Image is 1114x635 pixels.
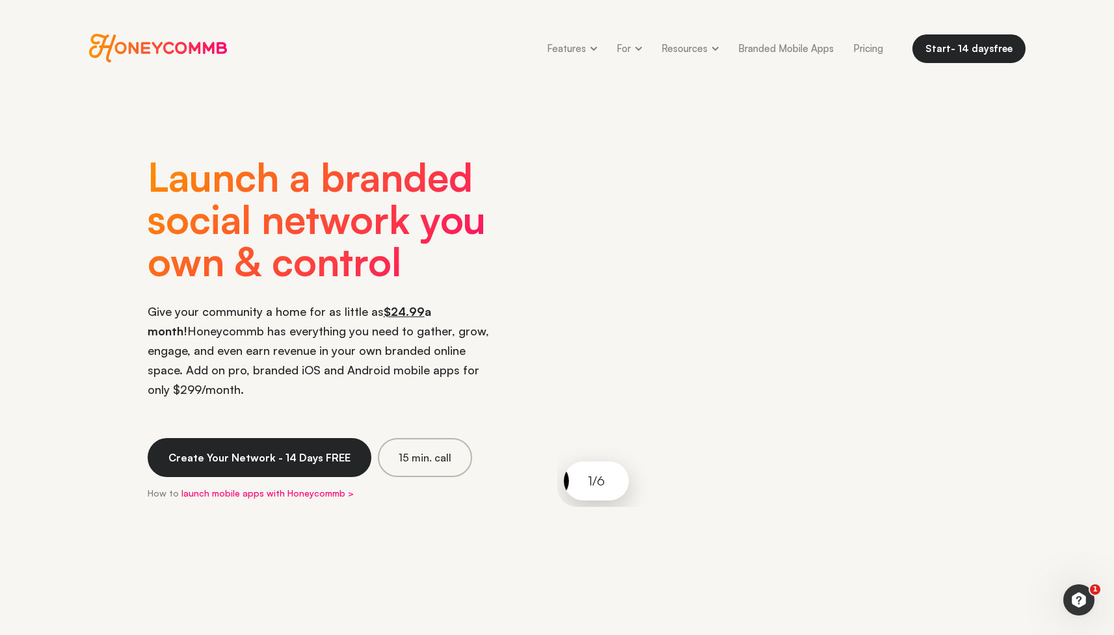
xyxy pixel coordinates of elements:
[1090,584,1100,595] span: 1
[951,42,994,55] span: - 14 days
[89,34,228,62] a: Go to Honeycommb homepage
[399,451,451,464] span: 15 min. call
[728,34,843,63] a: Branded Mobile Apps
[148,487,179,499] span: How to
[89,34,228,62] span: Honeycommb
[537,34,607,63] a: Features
[925,42,951,55] span: Start
[1063,584,1094,616] iframe: Intercom live chat
[148,155,499,302] h1: Launch a branded social network you own & control
[843,34,893,63] a: Pricing
[148,438,371,477] a: Create Your Network - 14 Days FREE
[181,487,354,499] a: launch mobile apps with Honeycommb >
[168,451,351,464] span: Create Your Network - 14 Days FREE
[148,302,499,399] div: Give your community a home for as little as Honeycommb has everything you need to gather, grow, e...
[378,438,472,477] a: 15 min. call
[384,304,425,318] u: $24.99
[607,34,652,63] a: For
[912,34,1026,63] a: Start- 14 daysfree
[537,34,893,63] div: Honeycommb navigation
[994,42,1013,55] span: free
[652,34,728,63] a: Resources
